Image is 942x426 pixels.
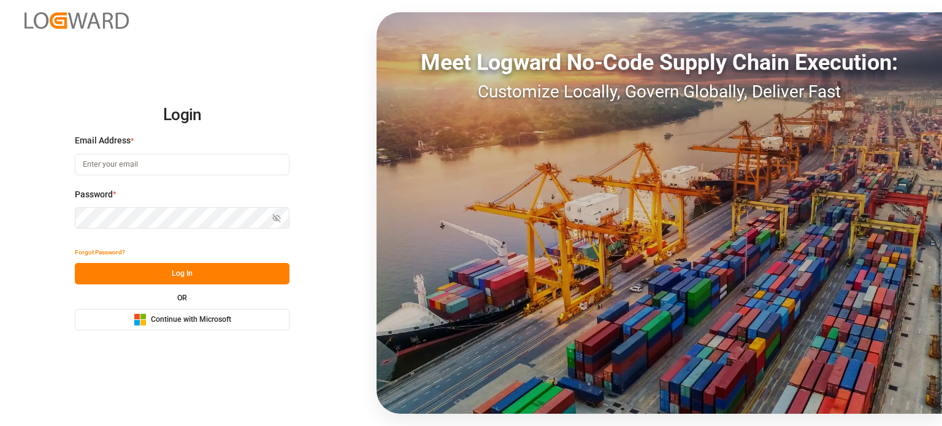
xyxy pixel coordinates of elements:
[75,154,289,175] input: Enter your email
[75,242,125,263] button: Forgot Password?
[177,294,187,302] small: OR
[151,314,231,325] span: Continue with Microsoft
[75,309,289,330] button: Continue with Microsoft
[75,134,131,147] span: Email Address
[75,188,113,201] span: Password
[75,96,289,135] h2: Login
[377,46,942,79] div: Meet Logward No-Code Supply Chain Execution:
[377,79,942,105] div: Customize Locally, Govern Globally, Deliver Fast
[25,12,129,29] img: Logward_new_orange.png
[75,263,289,284] button: Log In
